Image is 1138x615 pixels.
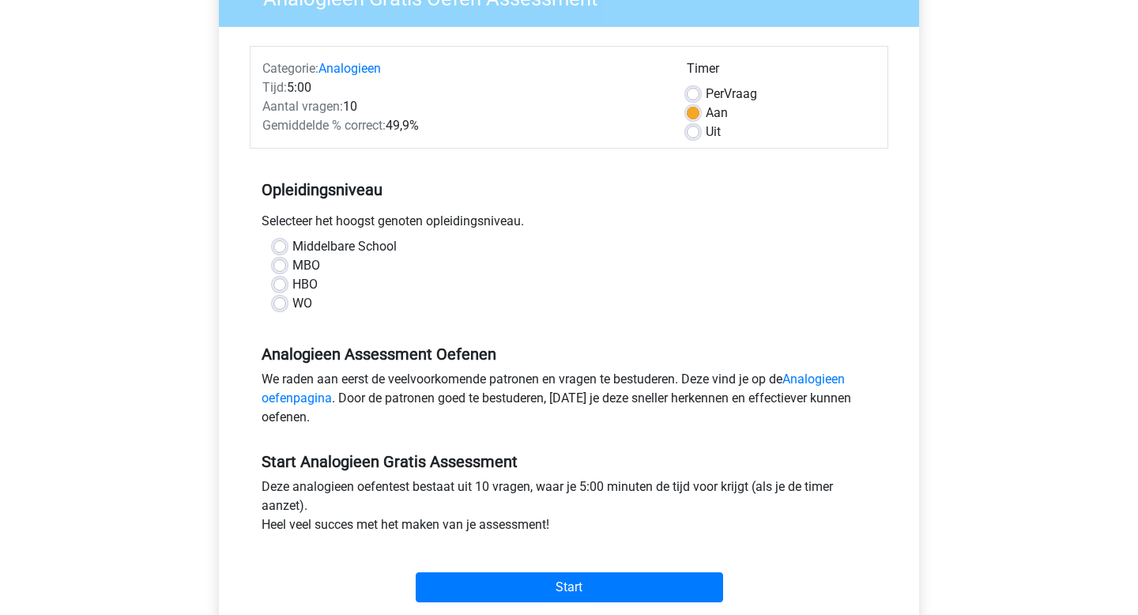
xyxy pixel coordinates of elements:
label: WO [292,294,312,313]
label: Vraag [706,85,757,104]
div: 49,9% [251,116,675,135]
input: Start [416,572,723,602]
span: Categorie: [262,61,318,76]
label: Uit [706,123,721,141]
h5: Opleidingsniveau [262,174,876,206]
span: Tijd: [262,80,287,95]
h5: Start Analogieen Gratis Assessment [262,452,876,471]
div: We raden aan eerst de veelvoorkomende patronen en vragen te bestuderen. Deze vind je op de . Door... [250,370,888,433]
div: 5:00 [251,78,675,97]
a: Analogieen [318,61,381,76]
label: HBO [292,275,318,294]
div: 10 [251,97,675,116]
span: Gemiddelde % correct: [262,118,386,133]
span: Aantal vragen: [262,99,343,114]
div: Selecteer het hoogst genoten opleidingsniveau. [250,212,888,237]
label: Aan [706,104,728,123]
div: Timer [687,59,876,85]
div: Deze analogieen oefentest bestaat uit 10 vragen, waar je 5:00 minuten de tijd voor krijgt (als je... [250,477,888,541]
span: Per [706,86,724,101]
label: MBO [292,256,320,275]
label: Middelbare School [292,237,397,256]
h5: Analogieen Assessment Oefenen [262,345,876,364]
